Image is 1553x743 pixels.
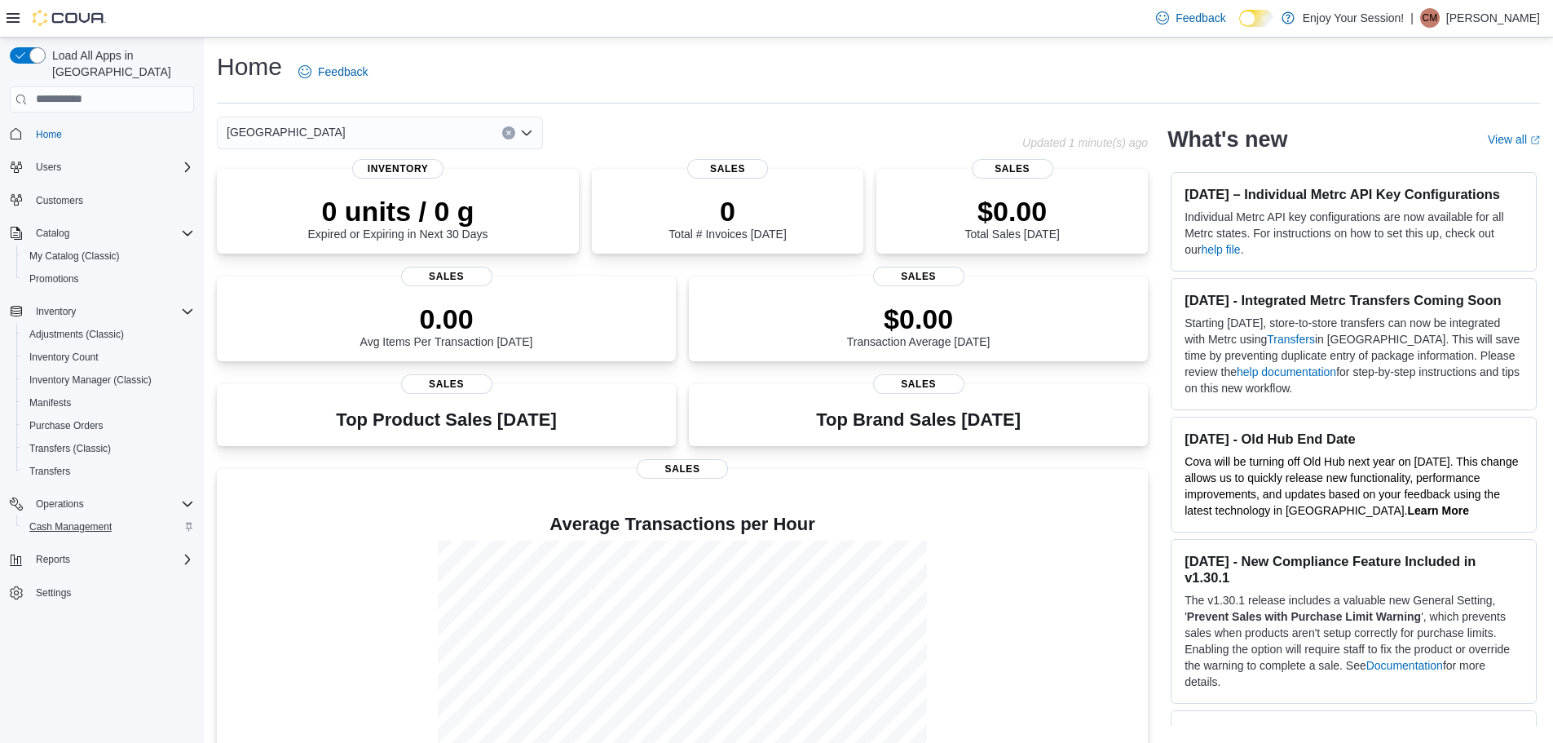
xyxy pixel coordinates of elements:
[3,548,201,571] button: Reports
[1408,504,1469,517] a: Learn More
[16,460,201,483] button: Transfers
[36,194,83,207] span: Customers
[360,303,533,335] p: 0.00
[29,442,111,455] span: Transfers (Classic)
[29,374,152,387] span: Inventory Manager (Classic)
[873,374,964,394] span: Sales
[29,583,77,603] a: Settings
[29,272,79,285] span: Promotions
[1423,8,1438,28] span: CM
[16,245,201,268] button: My Catalog (Classic)
[1446,8,1540,28] p: [PERSON_NAME]
[23,439,194,458] span: Transfers (Classic)
[23,269,86,289] a: Promotions
[29,396,71,409] span: Manifests
[1303,8,1405,28] p: Enjoy Your Session!
[308,195,488,241] div: Expired or Expiring in Next 30 Days
[1237,365,1336,378] a: help documentation
[23,462,194,481] span: Transfers
[29,157,194,177] span: Users
[29,157,68,177] button: Users
[502,126,515,139] button: Clear input
[16,414,201,437] button: Purchase Orders
[668,195,786,228] p: 0
[230,515,1135,534] h4: Average Transactions per Hour
[10,116,194,648] nav: Complex example
[1187,610,1421,623] strong: Prevent Sales with Purchase Limit Warning
[1185,592,1523,690] p: The v1.30.1 release includes a valuable new General Setting, ' ', which prevents sales when produ...
[687,159,769,179] span: Sales
[36,586,71,599] span: Settings
[1176,10,1225,26] span: Feedback
[23,517,118,537] a: Cash Management
[1420,8,1440,28] div: Christina Mitchell
[29,494,194,514] span: Operations
[23,393,77,413] a: Manifests
[1149,2,1232,34] a: Feedback
[29,582,194,603] span: Settings
[16,515,201,538] button: Cash Management
[29,494,90,514] button: Operations
[1267,333,1315,346] a: Transfers
[816,410,1021,430] h3: Top Brand Sales [DATE]
[23,370,158,390] a: Inventory Manager (Classic)
[23,246,126,266] a: My Catalog (Classic)
[401,374,492,394] span: Sales
[1167,126,1287,153] h2: What's new
[318,64,368,80] span: Feedback
[29,302,82,321] button: Inventory
[16,437,201,460] button: Transfers (Classic)
[873,267,964,286] span: Sales
[23,393,194,413] span: Manifests
[360,303,533,348] div: Avg Items Per Transaction [DATE]
[16,346,201,369] button: Inventory Count
[1022,136,1148,149] p: Updated 1 minute(s) ago
[336,410,556,430] h3: Top Product Sales [DATE]
[29,190,194,210] span: Customers
[29,465,70,478] span: Transfers
[16,391,201,414] button: Manifests
[16,268,201,290] button: Promotions
[227,122,346,142] span: [GEOGRAPHIC_DATA]
[29,223,194,243] span: Catalog
[292,55,374,88] a: Feedback
[3,156,201,179] button: Users
[972,159,1053,179] span: Sales
[637,459,728,479] span: Sales
[1239,27,1240,28] span: Dark Mode
[23,462,77,481] a: Transfers
[29,223,76,243] button: Catalog
[36,128,62,141] span: Home
[964,195,1059,228] p: $0.00
[352,159,443,179] span: Inventory
[23,347,105,367] a: Inventory Count
[36,227,69,240] span: Catalog
[36,305,76,318] span: Inventory
[1530,135,1540,145] svg: External link
[23,347,194,367] span: Inventory Count
[1201,243,1240,256] a: help file
[23,370,194,390] span: Inventory Manager (Classic)
[29,550,77,569] button: Reports
[308,195,488,228] p: 0 units / 0 g
[3,222,201,245] button: Catalog
[16,323,201,346] button: Adjustments (Classic)
[29,302,194,321] span: Inventory
[29,191,90,210] a: Customers
[23,246,194,266] span: My Catalog (Classic)
[29,250,120,263] span: My Catalog (Classic)
[16,369,201,391] button: Inventory Manager (Classic)
[36,161,61,174] span: Users
[3,122,201,146] button: Home
[1185,209,1523,258] p: Individual Metrc API key configurations are now available for all Metrc states. For instructions ...
[29,124,194,144] span: Home
[29,520,112,533] span: Cash Management
[3,188,201,212] button: Customers
[23,439,117,458] a: Transfers (Classic)
[1185,292,1523,308] h3: [DATE] - Integrated Metrc Transfers Coming Soon
[29,419,104,432] span: Purchase Orders
[217,51,282,83] h1: Home
[964,195,1059,241] div: Total Sales [DATE]
[29,328,124,341] span: Adjustments (Classic)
